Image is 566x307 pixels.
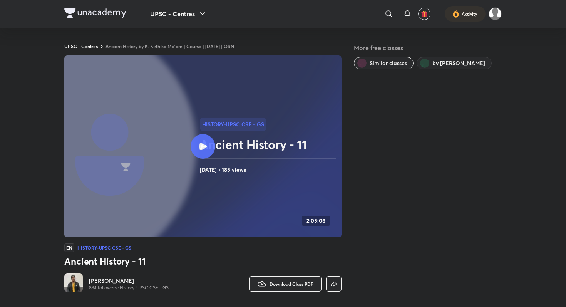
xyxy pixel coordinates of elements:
img: avatar [421,10,428,17]
h5: More free classes [354,43,502,52]
img: activity [452,9,459,18]
button: avatar [418,8,430,20]
span: by K Kirthika [432,59,485,67]
h2: Ancient History - 11 [200,137,338,152]
span: Similar classes [370,59,407,67]
img: Company Logo [64,8,126,18]
h4: 2:05:06 [306,218,325,224]
span: EN [64,243,74,252]
h3: Ancient History - 11 [64,255,342,267]
h4: History-UPSC CSE - GS [77,245,131,250]
a: Company Logo [64,8,126,20]
button: by K Kirthika [417,57,492,69]
h4: [DATE] • 185 views [200,165,338,175]
a: Ancient History by K. Kirthika Ma'am | Course | [DATE] | ORN [105,43,234,49]
p: 834 followers • History-UPSC CSE - GS [89,285,169,291]
button: UPSC - Centres [146,6,212,22]
img: Akshat Sharma [489,7,502,20]
button: Similar classes [354,57,414,69]
a: Avatar [64,273,83,294]
a: [PERSON_NAME] [89,277,169,285]
a: UPSC - Centres [64,43,98,49]
span: Download Class PDF [270,281,313,287]
img: Avatar [64,273,83,292]
button: Download Class PDF [249,276,322,292]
